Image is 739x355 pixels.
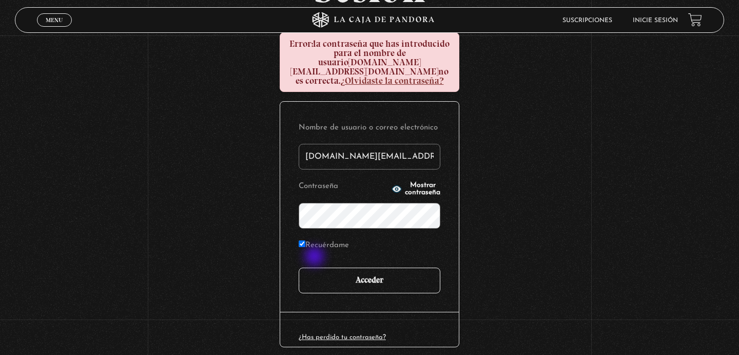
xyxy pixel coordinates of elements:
label: Recuérdame [299,238,349,254]
span: Menu [46,17,63,23]
button: Mostrar contraseña [392,182,440,196]
input: Acceder [299,268,440,293]
a: ¿Olvidaste la contraseña? [340,75,444,86]
span: Mostrar contraseña [405,182,440,196]
a: View your shopping cart [688,13,702,27]
div: la contraseña que has introducido para el nombre de usuario no es correcta. [280,32,459,92]
input: Recuérdame [299,240,305,247]
label: Contraseña [299,179,388,195]
a: Suscripciones [562,17,612,24]
span: Cerrar [43,26,67,33]
strong: [DOMAIN_NAME][EMAIL_ADDRESS][DOMAIN_NAME] [290,57,438,77]
a: Inicie sesión [633,17,678,24]
label: Nombre de usuario o correo electrónico [299,120,440,136]
a: ¿Has perdido tu contraseña? [299,334,386,341]
strong: Error: [289,38,313,49]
